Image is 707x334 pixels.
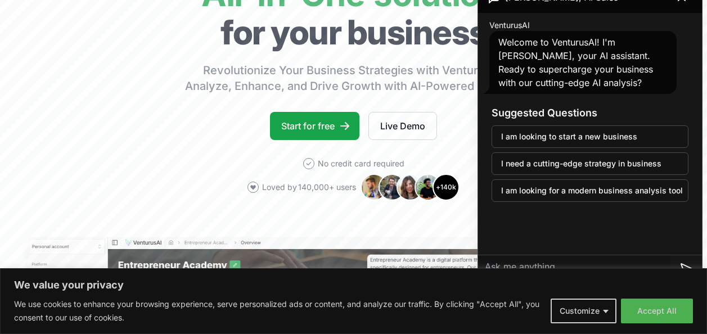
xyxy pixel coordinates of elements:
[489,20,530,31] span: VenturusAI
[492,125,688,148] button: I am looking to start a new business
[621,299,693,323] button: Accept All
[492,179,688,202] button: I am looking for a modern business analysis tool
[379,174,406,201] img: Avatar 2
[397,174,424,201] img: Avatar 3
[415,174,442,201] img: Avatar 4
[361,174,388,201] img: Avatar 1
[270,112,359,140] a: Start for free
[551,299,616,323] button: Customize
[368,112,437,140] a: Live Demo
[492,105,688,121] h3: Suggested Questions
[498,37,653,88] span: Welcome to VenturusAI! I'm [PERSON_NAME], your AI assistant. Ready to supercharge your business w...
[14,297,542,324] p: We use cookies to enhance your browsing experience, serve personalized ads or content, and analyz...
[492,152,688,175] button: I need a cutting-edge strategy in business
[14,278,693,292] p: We value your privacy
